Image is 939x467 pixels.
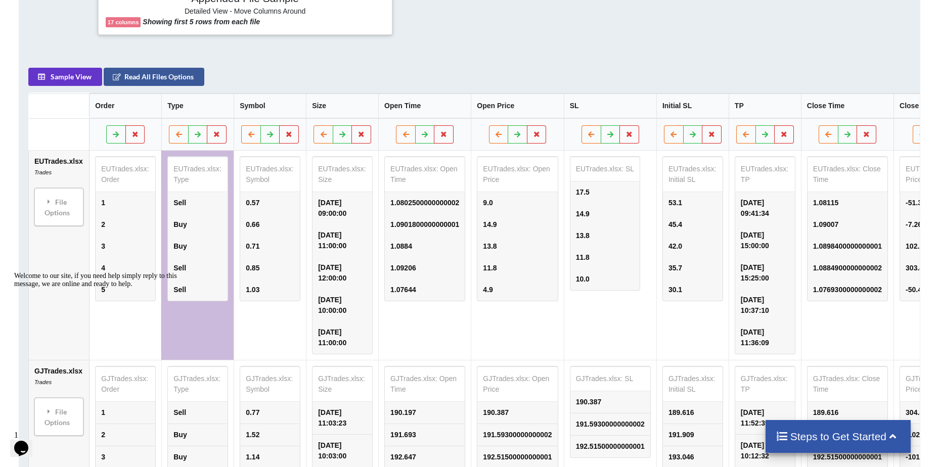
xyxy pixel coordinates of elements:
iframe: chat widget [10,268,192,422]
button: Read All Files Options [104,68,204,86]
i: Trades [34,169,52,175]
td: [DATE] 15:00:00 [735,224,795,257]
td: 191.59300000000002 [477,424,557,446]
td: 1.0802500000000002 [385,192,465,214]
td: [DATE] 10:00:00 [312,289,372,321]
td: 0.66 [240,214,300,236]
b: Showing first 5 rows from each file [143,18,260,26]
td: 45.4 [663,214,723,236]
td: Buy [168,424,228,446]
th: SL [564,94,656,118]
td: 191.59300000000002 [570,413,650,435]
td: 1.0884900000000002 [808,257,887,279]
td: 42.0 [663,236,723,257]
td: 9.0 [477,192,557,214]
th: Order [89,94,161,118]
td: [DATE] 10:03:00 [312,434,372,467]
td: 10.0 [570,268,640,290]
td: 189.616 [663,402,723,424]
td: 1.08115 [808,192,887,214]
h6: Detailed View - Move Columns Around [106,7,385,17]
td: 192.51500000000001 [570,435,650,457]
td: [DATE] 11:03:23 [312,402,372,434]
td: [DATE] 09:41:34 [735,192,795,224]
td: [DATE] 11:52:39 [735,402,795,434]
th: Symbol [234,94,306,118]
td: 2 [96,214,155,236]
th: TP [729,94,801,118]
iframe: chat widget [10,427,42,457]
th: Type [161,94,234,118]
td: 1.09007 [808,214,887,236]
td: 1.09206 [385,257,465,279]
td: 2 [96,424,155,446]
td: Sell [168,257,228,279]
td: 0.85 [240,257,300,279]
td: [DATE] 11:00:00 [312,224,372,257]
td: 189.616 [808,402,887,424]
td: 190.387 [570,391,650,413]
td: Sell [168,279,228,301]
td: [DATE] 10:37:10 [735,289,795,321]
td: 30.1 [663,279,723,301]
td: 4 [96,257,155,279]
th: Open Time [378,94,471,118]
td: 1.52 [240,424,300,446]
td: 190.387 [477,402,557,424]
td: Sell [168,402,228,424]
td: [DATE] 10:12:32 [735,434,795,467]
td: 1.0901800000000001 [385,214,465,236]
td: [DATE] 12:00:00 [312,257,372,289]
td: 1.0884 [385,236,465,257]
td: [DATE] 15:25:00 [735,257,795,289]
td: 11.8 [477,257,557,279]
td: Sell [168,192,228,214]
td: 1 [96,192,155,214]
td: [DATE] 11:36:09 [735,321,795,354]
td: [DATE] 09:00:00 [312,192,372,224]
td: 0.77 [240,402,300,424]
td: Buy [168,236,228,257]
td: 191.693 [385,424,465,446]
div: File Options [37,191,80,223]
td: 13.8 [570,225,640,247]
td: 0.57 [240,192,300,214]
th: Open Price [471,94,563,118]
td: 191.909 [663,424,723,446]
th: Size [306,94,378,118]
td: 1.0898400000000001 [808,236,887,257]
span: Welcome to our site, if you need help simply reply to this message, we are online and ready to help. [4,4,167,20]
td: [DATE] 11:00:00 [312,321,372,354]
td: 14.9 [477,214,557,236]
td: 3 [96,236,155,257]
td: 35.7 [663,257,723,279]
th: Close Time [801,94,893,118]
td: 17.5 [570,181,640,203]
td: 1.07644 [385,279,465,301]
td: 190.197 [385,402,465,424]
td: 0.71 [240,236,300,257]
td: 4.9 [477,279,557,301]
td: 1.03 [240,279,300,301]
td: 53.1 [663,192,723,214]
div: Welcome to our site, if you need help simply reply to this message, we are online and ready to help. [4,4,186,20]
td: 1.0769300000000002 [808,279,887,301]
b: 17 columns [108,19,139,25]
td: EUTrades.xlsx [29,151,89,360]
h4: Steps to Get Started [776,430,901,443]
th: Initial SL [656,94,729,118]
td: 14.9 [570,203,640,225]
button: Sample View [28,68,102,86]
td: Buy [168,214,228,236]
td: 11.8 [570,247,640,268]
td: 13.8 [477,236,557,257]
